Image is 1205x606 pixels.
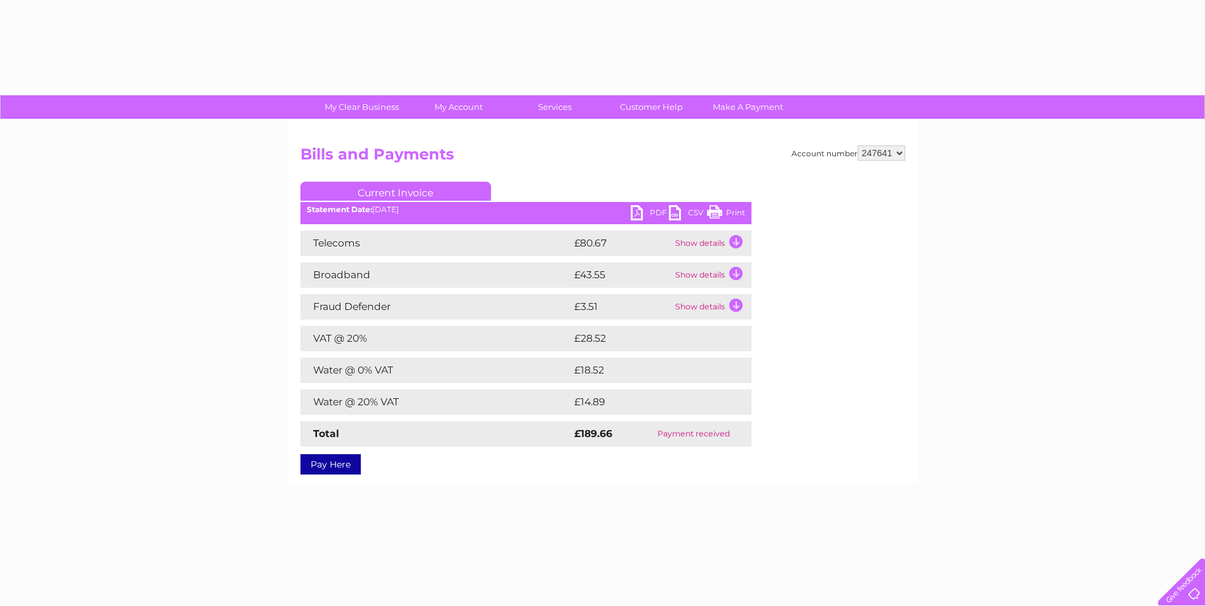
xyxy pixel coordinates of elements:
strong: £189.66 [574,428,612,440]
td: £14.89 [571,389,725,415]
a: My Clear Business [309,95,414,119]
b: Statement Date: [307,205,372,214]
td: VAT @ 20% [300,326,571,351]
a: Print [707,205,745,224]
td: £28.52 [571,326,725,351]
td: Payment received [636,421,751,447]
td: Show details [672,262,751,288]
td: Show details [672,231,751,256]
td: Fraud Defender [300,294,571,320]
a: PDF [631,205,669,224]
td: Water @ 0% VAT [300,358,571,383]
div: Account number [791,145,905,161]
td: Broadband [300,262,571,288]
td: Show details [672,294,751,320]
a: Current Invoice [300,182,491,201]
a: Services [502,95,607,119]
strong: Total [313,428,339,440]
h2: Bills and Payments [300,145,905,170]
td: £80.67 [571,231,672,256]
a: Pay Here [300,454,361,475]
div: [DATE] [300,205,751,214]
td: £43.55 [571,262,672,288]
td: Telecoms [300,231,571,256]
td: £3.51 [571,294,672,320]
a: CSV [669,205,707,224]
td: Water @ 20% VAT [300,389,571,415]
a: Make A Payment [696,95,800,119]
td: £18.52 [571,358,725,383]
a: Customer Help [599,95,704,119]
a: My Account [406,95,511,119]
